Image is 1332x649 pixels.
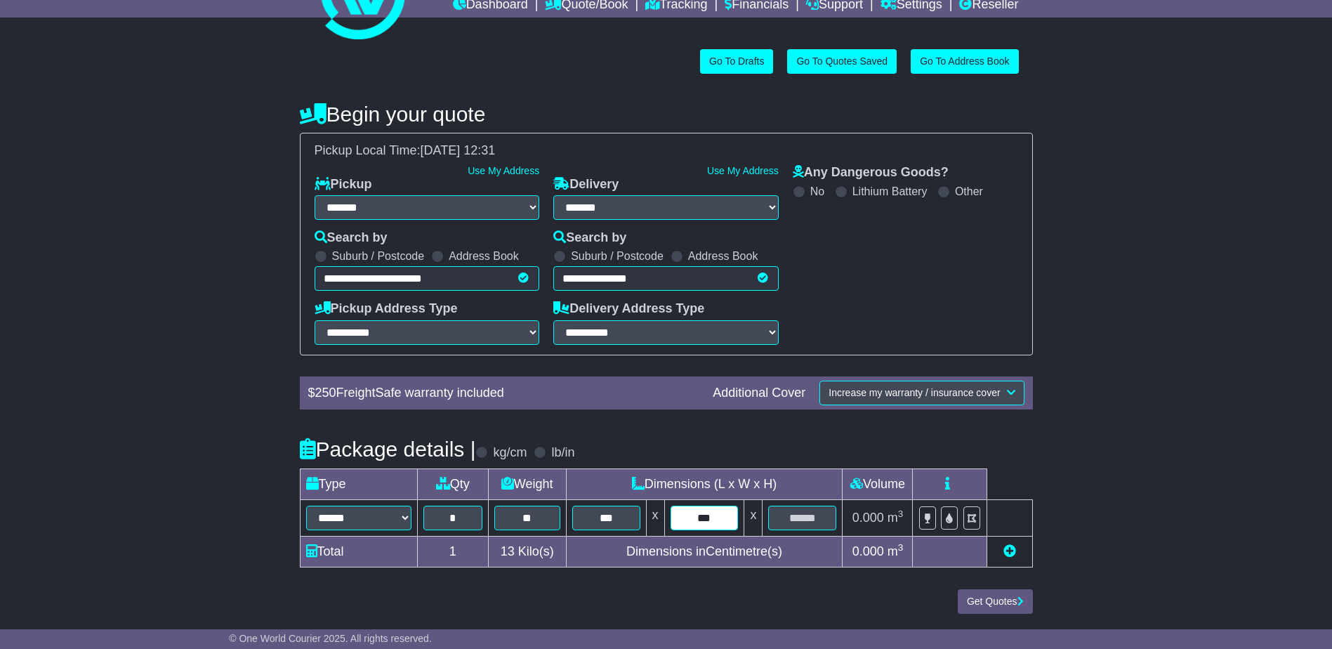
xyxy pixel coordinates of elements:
div: Additional Cover [706,386,812,401]
td: x [646,499,664,536]
td: Kilo(s) [488,536,566,567]
span: 0.000 [852,511,884,525]
a: Add new item [1003,544,1016,558]
td: Total [300,536,417,567]
span: © One World Courier 2025. All rights reserved. [229,633,432,644]
td: Type [300,468,417,499]
label: No [810,185,824,198]
span: 250 [315,386,336,400]
span: [DATE] 12:31 [421,143,496,157]
div: $ FreightSafe warranty included [301,386,706,401]
td: x [744,499,763,536]
td: Dimensions (L x W x H) [566,468,843,499]
label: Suburb / Postcode [332,249,425,263]
label: Address Book [688,249,758,263]
label: Search by [553,230,626,246]
td: Dimensions in Centimetre(s) [566,536,843,567]
label: Address Book [449,249,519,263]
label: lb/in [551,445,574,461]
a: Go To Address Book [911,49,1018,74]
span: Increase my warranty / insurance cover [829,387,1000,398]
label: Lithium Battery [852,185,928,198]
td: Volume [843,468,913,499]
td: Weight [488,468,566,499]
sup: 3 [898,542,904,553]
label: Other [955,185,983,198]
button: Get Quotes [958,589,1033,614]
label: Delivery Address Type [553,301,704,317]
div: Pickup Local Time: [308,143,1025,159]
label: Any Dangerous Goods? [793,165,949,181]
span: 0.000 [852,544,884,558]
label: Pickup [315,177,372,192]
a: Use My Address [707,165,779,176]
h4: Package details | [300,438,476,461]
label: Pickup Address Type [315,301,458,317]
span: 13 [501,544,515,558]
sup: 3 [898,509,904,519]
h4: Begin your quote [300,103,1033,126]
label: Suburb / Postcode [571,249,664,263]
button: Increase my warranty / insurance cover [819,381,1024,405]
a: Go To Drafts [700,49,773,74]
label: Search by [315,230,388,246]
td: 1 [417,536,488,567]
span: m [888,544,904,558]
td: Qty [417,468,488,499]
label: kg/cm [493,445,527,461]
span: m [888,511,904,525]
a: Go To Quotes Saved [787,49,897,74]
label: Delivery [553,177,619,192]
a: Use My Address [468,165,539,176]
